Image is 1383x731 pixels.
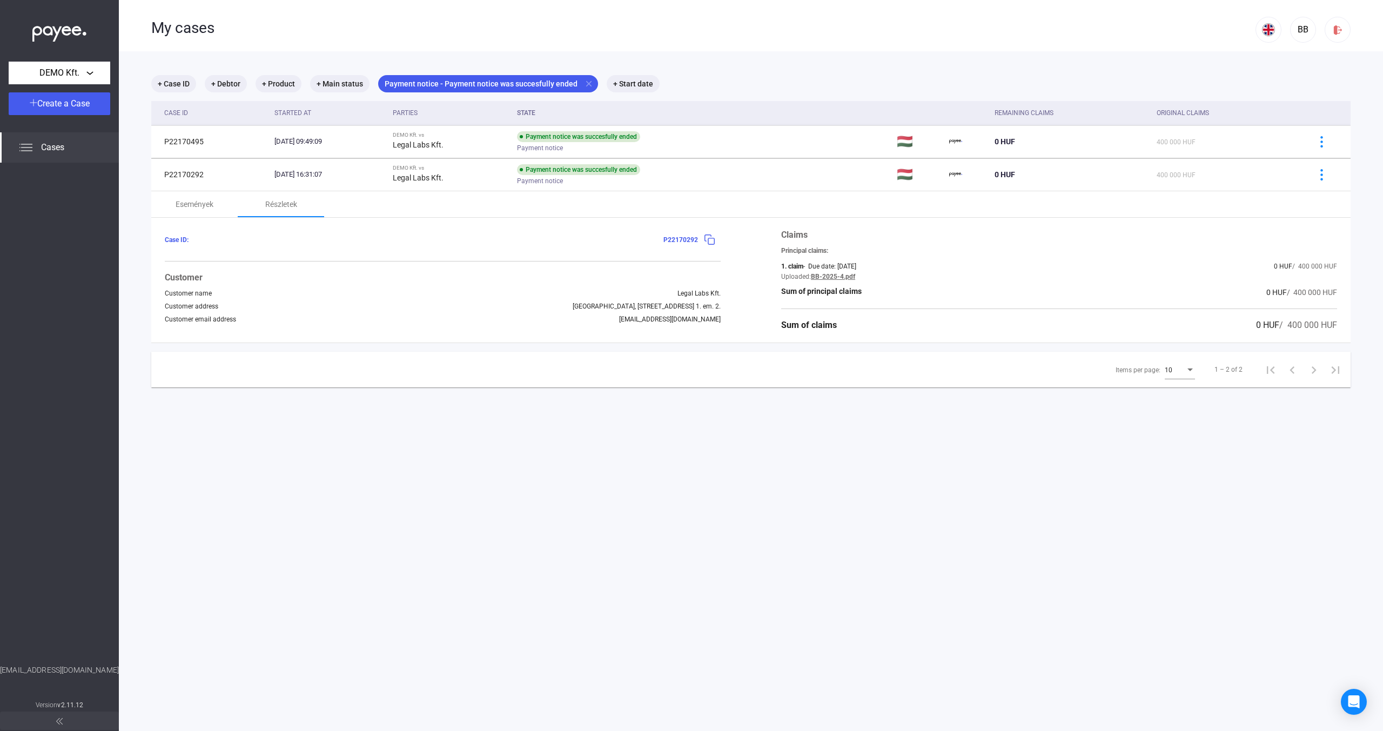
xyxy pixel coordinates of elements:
button: copy-blue [698,229,721,251]
button: First page [1260,359,1281,380]
img: payee-logo [949,135,962,148]
span: Case ID: [165,236,189,244]
span: 0 HUF [995,170,1015,179]
img: copy-blue [704,234,715,245]
td: 🇭🇺 [892,125,945,158]
mat-icon: close [584,79,594,89]
button: DEMO Kft. [9,62,110,84]
img: logout-red [1332,24,1344,36]
mat-select: Items per page: [1165,363,1195,376]
div: Sum of principal claims [781,286,862,299]
div: Parties [393,106,418,119]
button: Last page [1325,359,1346,380]
button: more-blue [1310,163,1333,186]
td: 🇭🇺 [892,158,945,191]
div: Legal Labs Kft. [677,290,721,297]
div: Események [176,198,213,211]
div: Remaining Claims [995,106,1053,119]
div: Case ID [164,106,188,119]
img: arrow-double-left-grey.svg [56,718,63,725]
mat-chip: + Debtor [205,75,247,92]
div: My cases [151,19,1256,37]
div: 1. claim [781,263,803,270]
div: [DATE] 09:49:09 [274,136,384,147]
div: [DATE] 16:31:07 [274,169,384,180]
div: Payment notice was succesfully ended [517,131,640,142]
div: Principal claims: [781,247,1337,254]
button: Create a Case [9,92,110,115]
span: DEMO Kft. [39,66,79,79]
img: payee-logo [949,168,962,181]
span: 400 000 HUF [1157,171,1196,179]
div: 1 – 2 of 2 [1214,363,1243,376]
button: EN [1256,17,1281,43]
div: Original Claims [1157,106,1209,119]
span: 0 HUF [1266,288,1287,297]
div: Customer address [165,303,218,310]
span: 10 [1165,366,1172,374]
td: P22170292 [151,158,270,191]
div: Original Claims [1157,106,1297,119]
img: more-blue [1316,136,1327,147]
span: Payment notice [517,175,563,187]
img: EN [1262,23,1275,36]
img: plus-white.svg [30,99,37,106]
span: / 400 000 HUF [1279,320,1337,330]
div: [EMAIL_ADDRESS][DOMAIN_NAME] [619,316,721,323]
div: Remaining Claims [995,106,1148,119]
mat-chip: + Product [256,75,301,92]
a: BB-2025-4.pdf [811,273,855,280]
div: BB [1294,23,1312,36]
div: Claims [781,229,1337,242]
span: 0 HUF [1274,263,1292,270]
span: Payment notice [517,142,563,155]
button: Previous page [1281,359,1303,380]
button: Next page [1303,359,1325,380]
div: Uploaded: [781,273,811,280]
button: BB [1290,17,1316,43]
div: Started at [274,106,311,119]
span: 0 HUF [1256,320,1279,330]
div: Open Intercom Messenger [1341,689,1367,715]
span: 400 000 HUF [1157,138,1196,146]
strong: Legal Labs Kft. [393,173,444,182]
span: / 400 000 HUF [1292,263,1337,270]
div: Részletek [265,198,297,211]
div: Payment notice was succesfully ended [517,164,640,175]
button: more-blue [1310,130,1333,153]
div: Sum of claims [781,319,837,332]
mat-chip: + Case ID [151,75,196,92]
mat-chip: Payment notice - Payment notice was succesfully ended [378,75,598,92]
div: DEMO Kft. vs [393,165,509,171]
div: Started at [274,106,384,119]
th: State [513,101,892,125]
img: white-payee-white-dot.svg [32,20,86,42]
mat-chip: + Main status [310,75,370,92]
div: Parties [393,106,509,119]
span: P22170292 [663,236,698,244]
div: Items per page: [1116,364,1160,377]
div: - Due date: [DATE] [803,263,856,270]
img: more-blue [1316,169,1327,180]
div: [GEOGRAPHIC_DATA], [STREET_ADDRESS] 1. em. 2. [573,303,721,310]
div: DEMO Kft. vs [393,132,509,138]
div: Case ID [164,106,266,119]
div: Customer name [165,290,212,297]
span: 0 HUF [995,137,1015,146]
td: P22170495 [151,125,270,158]
span: / 400 000 HUF [1287,288,1337,297]
mat-chip: + Start date [607,75,660,92]
div: Customer [165,271,721,284]
strong: Legal Labs Kft. [393,140,444,149]
img: list.svg [19,141,32,154]
div: Customer email address [165,316,236,323]
span: Create a Case [37,98,90,109]
strong: v2.11.12 [57,701,83,709]
button: logout-red [1325,17,1351,43]
span: Cases [41,141,64,154]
